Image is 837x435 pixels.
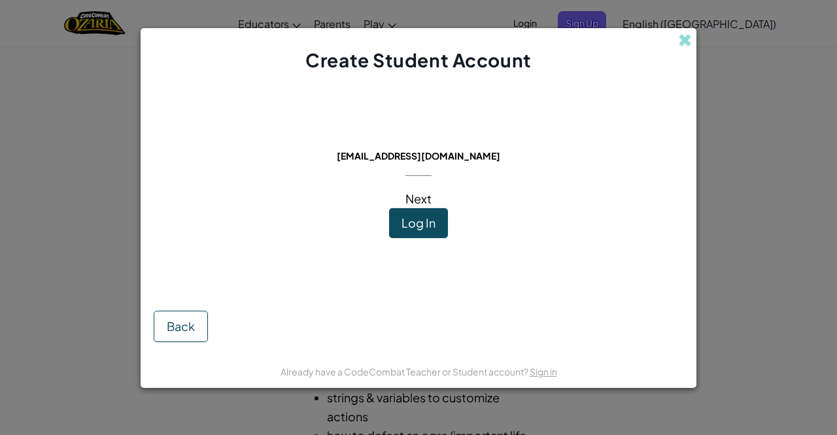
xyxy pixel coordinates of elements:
span: Back [167,319,195,334]
span: Already have a CodeCombat Teacher or Student account? [281,366,530,377]
a: Sign in [530,366,557,377]
span: [EMAIL_ADDRESS][DOMAIN_NAME] [337,150,500,162]
span: Create Student Account [305,48,531,71]
span: This email is already in use: [326,131,511,147]
span: Next [405,191,432,206]
span: Log In [401,215,436,230]
button: Back [154,311,208,342]
button: Log In [389,208,448,238]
